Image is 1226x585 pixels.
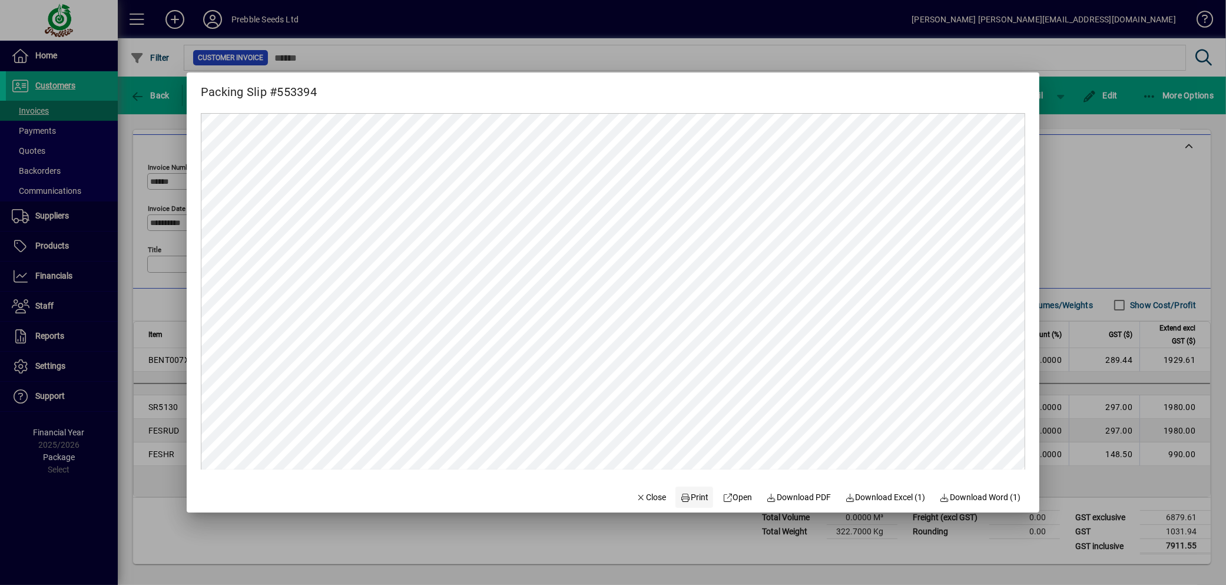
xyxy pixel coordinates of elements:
h2: Packing Slip #553394 [187,72,331,101]
button: Download Excel (1) [840,487,930,508]
button: Download Word (1) [935,487,1026,508]
span: Print [680,491,708,504]
span: Download Word (1) [940,491,1021,504]
a: Download PDF [762,487,836,508]
span: Open [723,491,753,504]
button: Close [631,487,671,508]
button: Print [675,487,713,508]
a: Open [718,487,757,508]
span: Download Excel (1) [845,491,926,504]
span: Close [636,491,667,504]
span: Download PDF [767,491,831,504]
